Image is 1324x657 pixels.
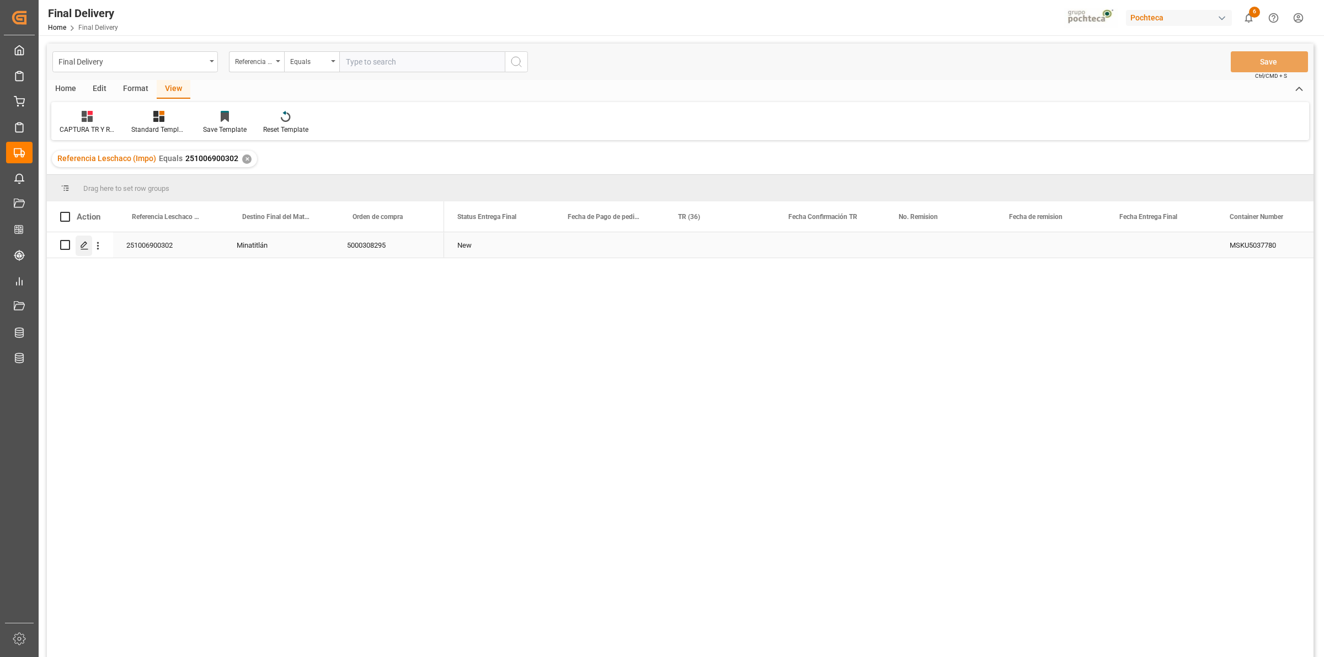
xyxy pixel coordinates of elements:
[229,51,284,72] button: open menu
[47,80,84,99] div: Home
[1236,6,1261,30] button: show 6 new notifications
[52,51,218,72] button: open menu
[235,54,273,67] div: Referencia Leschaco (Impo)
[1255,72,1287,80] span: Ctrl/CMD + S
[223,232,334,258] div: Minatitlán
[334,232,444,258] div: 5000308295
[1249,7,1260,18] span: 6
[1230,213,1283,221] span: Container Number
[131,125,186,135] div: Standard Templates
[203,125,247,135] div: Save Template
[48,24,66,31] a: Home
[58,54,206,68] div: Final Delivery
[57,154,156,163] span: Referencia Leschaco (Impo)
[788,213,857,221] span: Fecha Confirmación TR
[1119,213,1177,221] span: Fecha Entrega Final
[444,232,554,258] div: New
[242,213,311,221] span: Destino Final del Material
[242,154,252,164] div: ✕
[290,54,328,67] div: Equals
[113,232,223,258] div: 251006900302
[48,5,118,22] div: Final Delivery
[132,213,200,221] span: Referencia Leschaco (Impo)
[678,213,700,221] span: TR (36)
[47,232,444,258] div: Press SPACE to select this row.
[1126,10,1232,26] div: Pochteca
[353,213,403,221] span: Orden de compra
[84,80,115,99] div: Edit
[1231,51,1308,72] button: Save
[899,213,938,221] span: No. Remision
[284,51,339,72] button: open menu
[83,184,169,193] span: Drag here to set row groups
[157,80,190,99] div: View
[60,125,115,135] div: CAPTURA TR Y RETRASO CON ENTREGA Y SUCURSAL
[1126,7,1236,28] button: Pochteca
[1064,8,1119,28] img: pochtecaImg.jpg_1689854062.jpg
[159,154,183,163] span: Equals
[115,80,157,99] div: Format
[1009,213,1063,221] span: Fecha de remision
[77,212,100,222] div: Action
[457,213,516,221] span: Status Entrega Final
[568,213,642,221] span: Fecha de Pago de pedimento
[505,51,528,72] button: search button
[185,154,238,163] span: 251006900302
[339,51,505,72] input: Type to search
[263,125,308,135] div: Reset Template
[1261,6,1286,30] button: Help Center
